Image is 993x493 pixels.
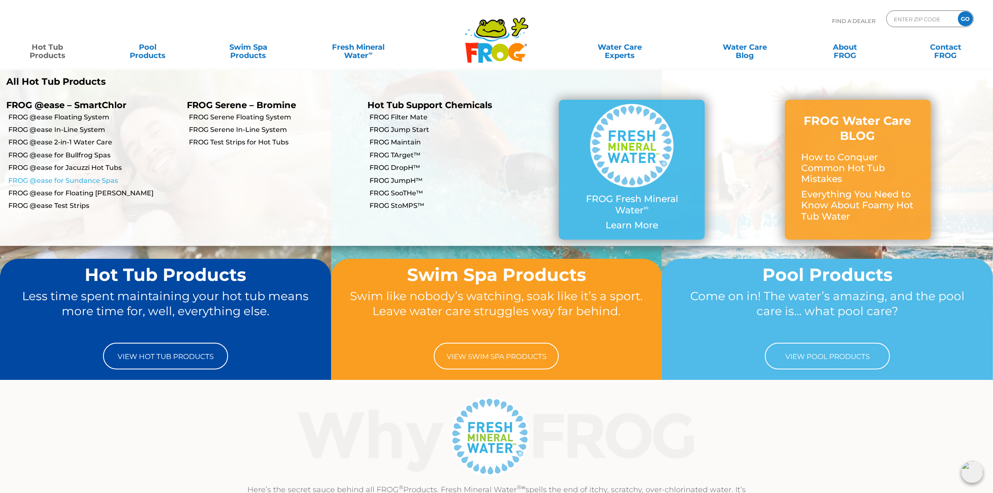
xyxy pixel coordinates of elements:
[802,189,914,222] p: Everything You Need to Know About Foamy Hot Tub Water
[370,138,542,147] a: FROG Maintain
[8,201,181,210] a: FROG @ease Test Strips
[576,194,688,216] p: FROG Fresh Mineral Water
[644,203,649,212] sup: ∞
[8,125,181,134] a: FROG @ease In-Line System
[347,288,646,334] p: Swim like nobody’s watching, soak like it’s a sport. Leave water care struggles way far behind.
[832,10,875,31] p: Find A Dealer
[16,265,315,284] h2: Hot Tub Products
[8,189,181,198] a: FROG @ease for Floating [PERSON_NAME]
[802,113,914,144] h3: FROG Water Care BLOG
[367,100,492,110] a: Hot Tub Support Chemicals
[961,461,983,483] img: openIcon
[765,343,890,369] a: View Pool Products
[16,288,315,334] p: Less time spent maintaining your hot tub means more time for, well, everything else.
[802,152,914,185] p: How to Conquer Common Hot Tub Mistakes
[370,163,542,172] a: FROG DropH™
[6,76,490,87] a: All Hot Tub Products
[678,288,977,334] p: Come on in! The water’s amazing, and the pool care is… what pool care?
[370,113,542,122] a: FROG Filter Mate
[370,151,542,160] a: FROG TArget™
[347,265,646,284] h2: Swim Spa Products
[189,138,361,147] a: FROG Test Strips for Hot Tubs
[8,151,181,160] a: FROG @ease for Bullfrog Spas
[189,125,361,134] a: FROG Serene In-Line System
[517,484,525,490] sup: ®∞
[8,138,181,147] a: FROG @ease 2-in-1 Water Care
[907,39,985,56] a: ContactFROG
[370,125,542,134] a: FROG Jump Start
[678,265,977,284] h2: Pool Products
[576,104,688,235] a: FROG Fresh Mineral Water∞ Learn More
[8,176,181,185] a: FROG @ease for Sundance Spas
[6,100,174,110] p: FROG @ease – SmartChlor
[370,189,542,198] a: FROG SooTHe™
[399,484,403,490] sup: ®
[370,201,542,210] a: FROG StoMPS™
[806,39,884,56] a: AboutFROG
[8,39,86,56] a: Hot TubProducts
[958,11,973,26] input: GO
[802,113,914,226] a: FROG Water Care BLOG How to Conquer Common Hot Tub Mistakes Everything You Need to Know About Foa...
[576,220,688,231] p: Learn More
[187,100,355,110] p: FROG Serene – Bromine
[309,39,407,56] a: Fresh MineralWater∞
[189,113,361,122] a: FROG Serene Floating System
[103,343,228,369] a: View Hot Tub Products
[8,113,181,122] a: FROG @ease Floating System
[281,394,712,478] img: Why Frog
[893,13,949,25] input: Zip Code Form
[369,50,373,56] sup: ∞
[209,39,287,56] a: Swim SpaProducts
[706,39,784,56] a: Water CareBlog
[8,163,181,172] a: FROG @ease for Jacuzzi Hot Tubs
[434,343,559,369] a: View Swim Spa Products
[109,39,187,56] a: PoolProducts
[370,176,542,185] a: FROG JumpH™
[556,39,683,56] a: Water CareExperts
